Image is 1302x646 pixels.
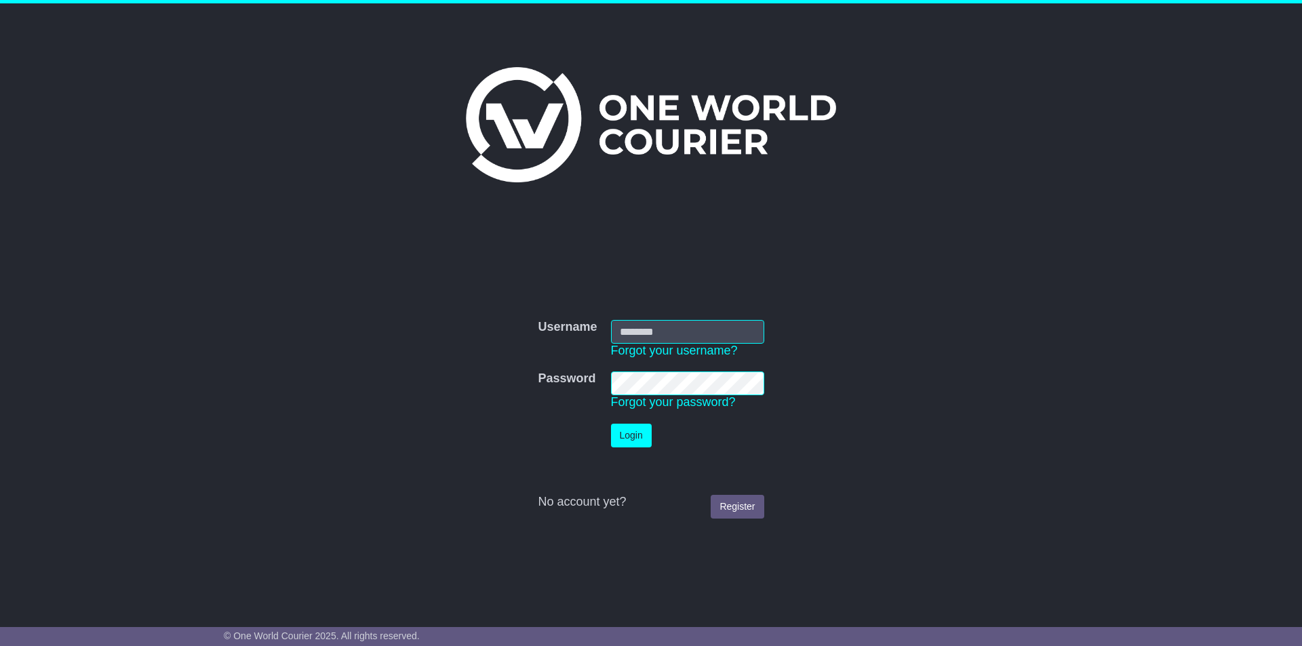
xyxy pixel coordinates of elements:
a: Register [711,495,764,519]
a: Forgot your password? [611,395,736,409]
label: Username [538,320,597,335]
label: Password [538,371,595,386]
button: Login [611,424,652,447]
img: One World [466,67,836,182]
a: Forgot your username? [611,344,738,357]
div: No account yet? [538,495,764,510]
span: © One World Courier 2025. All rights reserved. [224,630,420,641]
